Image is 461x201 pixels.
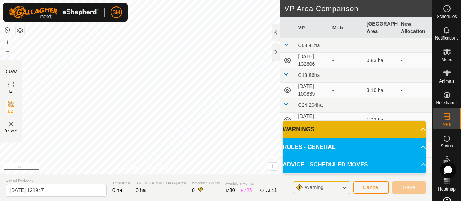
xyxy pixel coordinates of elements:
[443,122,451,127] span: VPs
[298,102,323,108] span: C24 204ha
[363,184,380,190] span: Cancel
[136,187,146,193] span: 0 ha
[332,57,361,64] div: -
[225,187,235,194] div: IZ
[283,121,426,138] p-accordion-header: WARNINGS
[283,138,426,156] p-accordion-header: RULES - GENERAL
[9,6,99,19] img: Gallagher Logo
[6,120,15,128] img: VP
[6,178,107,184] span: Virtual Paddock
[229,187,235,193] span: 30
[241,187,252,194] div: EZ
[298,72,320,78] span: C13 86ha
[364,113,398,128] td: 1.23 ha
[392,181,426,194] button: Save
[283,160,368,169] span: ADVICE - SCHEDULED MOVES
[192,187,195,193] span: 0
[295,17,330,38] th: VP
[364,83,398,98] td: 3.16 ha
[9,89,13,94] span: IZ
[5,69,17,74] div: DRAW
[225,181,277,187] span: Available Points
[353,181,389,194] button: Cancel
[435,36,458,40] span: Notifications
[295,113,330,128] td: [DATE] 121353
[272,163,273,169] span: i
[332,117,361,124] div: -
[136,180,186,186] span: [GEOGRAPHIC_DATA] Area
[16,26,24,35] button: Map Layers
[112,180,130,186] span: Total Area
[283,125,314,134] span: WARNINGS
[305,184,323,190] span: Warning
[398,53,432,68] td: -
[5,128,17,134] span: Delete
[330,17,364,38] th: Mob
[436,101,457,105] span: Neckbands
[403,184,415,190] span: Save
[113,9,120,16] span: SM
[283,143,336,151] span: RULES - GENERAL
[398,17,432,38] th: New Allocation
[298,42,320,48] span: C08 41ha
[295,83,330,98] td: [DATE] 100839
[440,144,453,148] span: Status
[437,14,457,19] span: Schedules
[192,180,220,186] span: Watering Points
[258,187,277,194] div: TOTAL
[295,53,330,68] td: [DATE] 132806
[364,17,398,38] th: [GEOGRAPHIC_DATA] Area
[438,187,456,191] span: Heatmap
[285,4,432,13] h2: VP Area Comparison
[442,58,452,62] span: Mobs
[332,87,361,94] div: -
[398,113,432,128] td: -
[112,164,139,171] a: Privacy Policy
[271,187,277,193] span: 41
[283,156,426,173] p-accordion-header: ADVICE - SCHEDULED MOVES
[398,83,432,98] td: -
[246,187,252,193] span: 25
[269,163,277,170] button: i
[8,109,14,114] span: EZ
[3,47,12,56] button: –
[364,53,398,68] td: 0.83 ha
[439,79,455,83] span: Animals
[147,164,168,171] a: Contact Us
[3,26,12,35] button: Reset Map
[112,187,122,193] span: 0 ha
[3,38,12,46] button: +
